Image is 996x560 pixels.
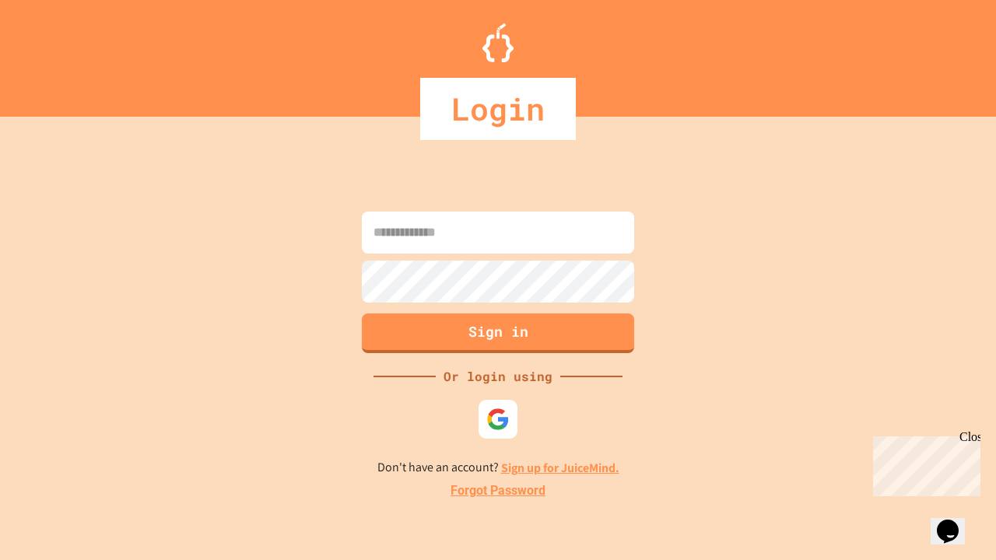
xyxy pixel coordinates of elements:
div: Or login using [436,367,560,386]
a: Forgot Password [451,481,545,500]
p: Don't have an account? [377,458,619,478]
iframe: chat widget [867,430,980,496]
a: Sign up for JuiceMind. [501,460,619,476]
button: Sign in [362,313,634,353]
div: Chat with us now!Close [6,6,107,99]
iframe: chat widget [931,498,980,544]
div: Login [420,78,576,140]
img: google-icon.svg [486,408,510,431]
img: Logo.svg [482,23,514,62]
